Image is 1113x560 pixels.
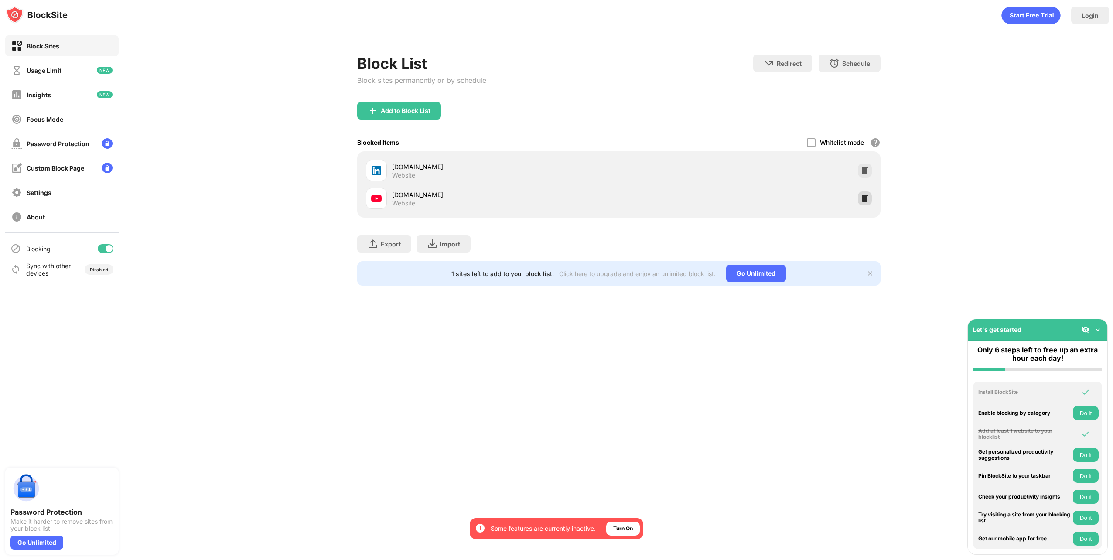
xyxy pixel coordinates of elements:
[451,270,554,277] div: 1 sites left to add to your block list.
[357,55,486,72] div: Block List
[978,428,1071,440] div: Add at least 1 website to your blocklist
[392,199,415,207] div: Website
[1093,325,1102,334] img: omni-setup-toggle.svg
[440,240,460,248] div: Import
[978,389,1071,395] div: Install BlockSite
[371,165,382,176] img: favicons
[10,508,113,516] div: Password Protection
[1081,430,1090,438] img: omni-check.svg
[97,67,113,74] img: new-icon.svg
[6,6,68,24] img: logo-blocksite.svg
[27,67,61,74] div: Usage Limit
[11,138,22,149] img: password-protection-off.svg
[1073,511,1099,525] button: Do it
[973,326,1021,333] div: Let's get started
[357,76,486,85] div: Block sites permanently or by schedule
[978,494,1071,500] div: Check your productivity insights
[978,536,1071,542] div: Get our mobile app for free
[392,190,619,199] div: [DOMAIN_NAME]
[559,270,716,277] div: Click here to upgrade and enjoy an unlimited block list.
[1073,490,1099,504] button: Do it
[26,245,51,253] div: Blocking
[10,243,21,254] img: blocking-icon.svg
[820,139,864,146] div: Whitelist mode
[475,523,485,533] img: error-circle-white.svg
[978,473,1071,479] div: Pin BlockSite to your taskbar
[10,264,21,275] img: sync-icon.svg
[26,262,71,277] div: Sync with other devices
[10,518,113,532] div: Make it harder to remove sites from your block list
[27,91,51,99] div: Insights
[726,265,786,282] div: Go Unlimited
[1073,469,1099,483] button: Do it
[1073,448,1099,462] button: Do it
[27,140,89,147] div: Password Protection
[90,267,108,272] div: Disabled
[1001,7,1061,24] div: animation
[491,524,596,533] div: Some features are currently inactive.
[11,187,22,198] img: settings-off.svg
[27,189,51,196] div: Settings
[27,42,59,50] div: Block Sites
[613,524,633,533] div: Turn On
[392,171,415,179] div: Website
[842,60,870,67] div: Schedule
[978,512,1071,524] div: Try visiting a site from your blocking list
[10,473,42,504] img: push-password-protection.svg
[381,240,401,248] div: Export
[11,89,22,100] img: insights-off.svg
[777,60,802,67] div: Redirect
[381,107,430,114] div: Add to Block List
[11,65,22,76] img: time-usage-off.svg
[1073,406,1099,420] button: Do it
[11,41,22,51] img: block-on.svg
[357,139,399,146] div: Blocked Items
[371,193,382,204] img: favicons
[102,163,113,173] img: lock-menu.svg
[1081,388,1090,396] img: omni-check.svg
[934,9,1104,98] iframe: Sign in with Google Dialog
[10,536,63,550] div: Go Unlimited
[1081,325,1090,334] img: eye-not-visible.svg
[867,270,874,277] img: x-button.svg
[97,91,113,98] img: new-icon.svg
[978,410,1071,416] div: Enable blocking by category
[27,116,63,123] div: Focus Mode
[973,346,1102,362] div: Only 6 steps left to free up an extra hour each day!
[11,114,22,125] img: focus-off.svg
[102,138,113,149] img: lock-menu.svg
[27,164,84,172] div: Custom Block Page
[11,212,22,222] img: about-off.svg
[1073,532,1099,546] button: Do it
[27,213,45,221] div: About
[11,163,22,174] img: customize-block-page-off.svg
[392,162,619,171] div: [DOMAIN_NAME]
[978,449,1071,461] div: Get personalized productivity suggestions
